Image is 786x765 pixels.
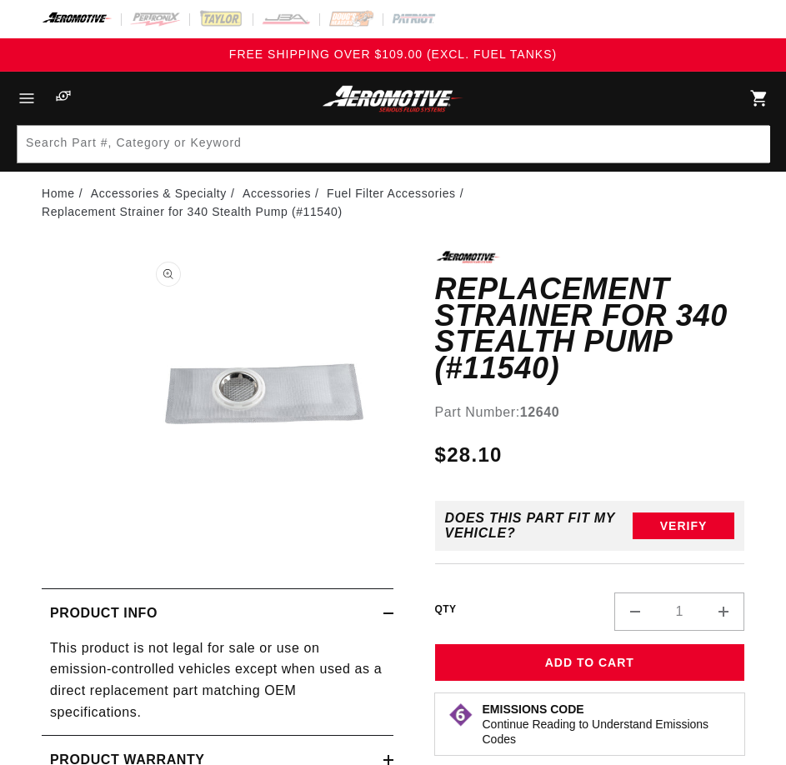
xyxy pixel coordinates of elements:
[42,637,393,722] div: This product is not legal for sale or use on emission-controlled vehicles except when used as a d...
[243,184,311,202] a: Accessories
[435,602,457,617] label: QTY
[435,276,745,381] h1: Replacement Strainer for 340 Stealth Pump (#11540)
[520,405,560,419] strong: 12640
[50,602,158,624] h2: Product Info
[448,702,474,728] img: Emissions code
[483,717,733,747] p: Continue Reading to Understand Emissions Codes
[319,85,467,112] img: Aeromotive
[445,511,633,541] div: Does This part fit My vehicle?
[483,702,733,747] button: Emissions CodeContinue Reading to Understand Emissions Codes
[435,644,745,682] button: Add to Cart
[42,202,343,221] li: Replacement Strainer for 340 Stealth Pump (#11540)
[91,184,239,202] li: Accessories & Specialty
[18,126,770,162] input: Search Part #, Category or Keyword
[732,126,768,162] button: Search Part #, Category or Keyword
[435,440,503,470] span: $28.10
[42,184,744,222] nav: breadcrumbs
[327,184,456,202] a: Fuel Filter Accessories
[42,589,393,637] summary: Product Info
[42,251,393,556] media-gallery: Gallery Viewer
[483,702,584,716] strong: Emissions Code
[8,72,45,125] summary: Menu
[42,184,75,202] a: Home
[229,47,557,61] span: FREE SHIPPING OVER $109.00 (EXCL. FUEL TANKS)
[435,402,745,423] div: Part Number:
[633,512,734,539] button: Verify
